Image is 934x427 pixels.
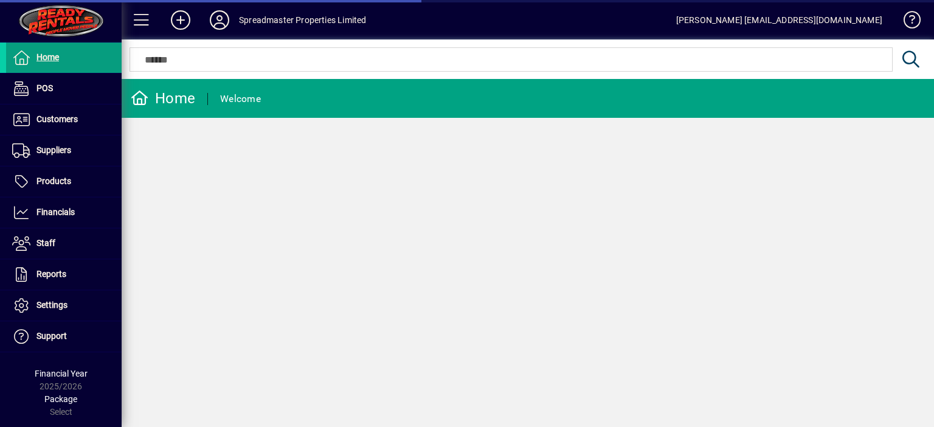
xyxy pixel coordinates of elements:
[6,197,122,228] a: Financials
[36,331,67,341] span: Support
[6,228,122,259] a: Staff
[6,135,122,166] a: Suppliers
[36,114,78,124] span: Customers
[36,300,67,310] span: Settings
[44,394,77,404] span: Package
[36,207,75,217] span: Financials
[220,89,261,109] div: Welcome
[6,290,122,321] a: Settings
[6,259,122,290] a: Reports
[676,10,882,30] div: [PERSON_NAME] [EMAIL_ADDRESS][DOMAIN_NAME]
[894,2,919,42] a: Knowledge Base
[161,9,200,31] button: Add
[36,83,53,93] span: POS
[6,321,122,352] a: Support
[6,104,122,135] a: Customers
[36,145,71,155] span: Suppliers
[36,176,71,186] span: Products
[131,89,195,108] div: Home
[6,73,122,104] a: POS
[200,9,239,31] button: Profile
[239,10,366,30] div: Spreadmaster Properties Limited
[35,369,88,378] span: Financial Year
[6,166,122,197] a: Products
[36,238,55,248] span: Staff
[36,52,59,62] span: Home
[36,269,66,279] span: Reports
